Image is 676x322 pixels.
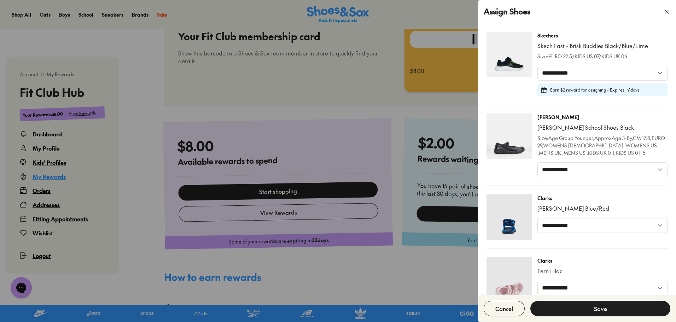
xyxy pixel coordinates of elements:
p: Size: Age Group Younger,ApproxAge 3-8y,CM 17.8,EURO 29,WOMENS [DEMOGRAPHIC_DATA] ,WOMENS US ,MENS... [537,134,668,157]
p: Skechers [537,32,648,39]
p: Earn $2 reward for assigning - Expires in 1 days [550,87,639,93]
p: Clarks [537,257,563,264]
p: Clarks [537,194,609,202]
img: 8_459607b1-2e9f-487d-915e-dfa518303d87.jpg [486,257,532,302]
img: 4-506300.jpg [486,32,532,77]
p: [PERSON_NAME] School Shoes Black [537,124,668,131]
img: 4-107230.jpg [486,113,532,159]
p: Fern Lilac [537,267,563,275]
button: Save [530,301,670,316]
p: [PERSON_NAME] [537,113,668,121]
img: 7_bdcee632-0a46-4765-86e3-9bde90add3b9.jpg [486,194,532,240]
p: Skech Fast - Brisk Buddies Black/Blue/Lime [537,42,648,50]
button: Gorgias live chat [4,2,25,24]
button: Cancel [484,301,525,316]
h4: Assign Shoes [484,6,530,17]
p: Size: EURO 22.5/KIDS US 07/KIDS UK 06 [537,53,648,60]
p: [PERSON_NAME] Blue/Red [537,205,609,212]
